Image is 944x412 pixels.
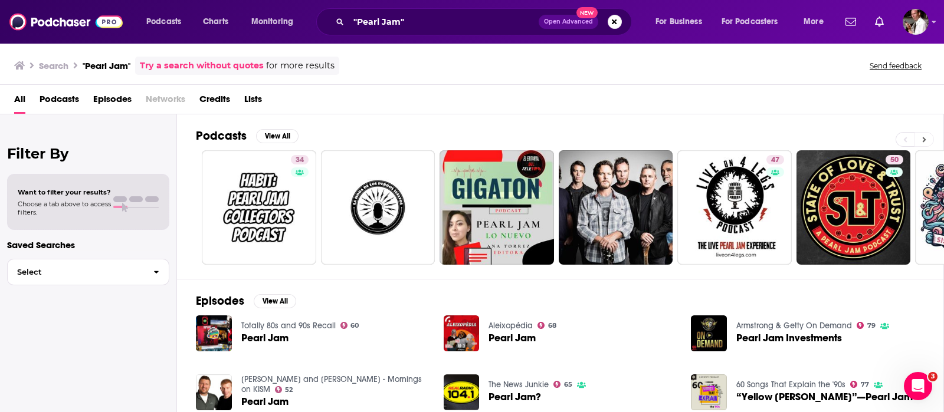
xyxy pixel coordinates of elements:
[241,374,422,394] a: Brad and John - Mornings on KISM
[241,397,289,407] a: Pearl Jam
[890,154,899,166] span: 50
[489,333,536,343] a: Pearl Jam
[766,155,784,164] a: 47
[340,322,359,329] a: 60
[736,321,852,331] a: Armstrong & Getty On Demand
[14,90,25,114] a: All
[857,322,876,329] a: 79
[903,9,929,35] img: User Profile
[489,392,541,402] a: Pearl Jam?
[903,9,929,35] button: Show profile menu
[350,323,359,328] span: 60
[795,12,838,31] button: open menu
[886,155,903,164] a: 50
[7,239,169,251] p: Saved Searches
[275,386,293,393] a: 52
[444,374,480,410] img: Pearl Jam?
[251,14,293,30] span: Monitoring
[256,129,299,143] button: View All
[266,59,335,72] span: for more results
[327,8,643,35] div: Search podcasts, credits, & more...
[18,188,111,196] span: Want to filter your results?
[714,12,795,31] button: open menu
[904,372,932,400] iframe: Intercom live chat
[93,90,132,114] a: Episodes
[548,323,556,328] span: 68
[544,19,593,25] span: Open Advanced
[244,90,262,114] a: Lists
[9,11,123,33] img: Podchaser - Follow, Share and Rate Podcasts
[243,12,309,31] button: open menu
[40,90,79,114] a: Podcasts
[564,382,572,387] span: 65
[867,323,876,328] span: 79
[241,333,289,343] a: Pearl Jam
[195,12,235,31] a: Charts
[138,12,196,31] button: open menu
[576,7,598,18] span: New
[444,315,480,351] img: Pearl Jam
[647,12,717,31] button: open menu
[196,294,244,308] h2: Episodes
[296,154,304,166] span: 34
[489,321,533,331] a: Aleixopédia
[489,380,549,390] a: The News Junkie
[691,315,727,351] img: Pearl Jam Investments
[202,150,316,265] a: 34
[722,14,778,30] span: For Podcasters
[804,14,824,30] span: More
[196,294,296,308] a: EpisodesView All
[18,200,111,216] span: Choose a tab above to access filters.
[537,322,556,329] a: 68
[203,14,228,30] span: Charts
[553,381,572,388] a: 65
[796,150,911,265] a: 50
[655,14,702,30] span: For Business
[196,374,232,410] img: Pearl Jam
[254,294,296,308] button: View All
[196,315,232,351] img: Pearl Jam
[677,150,792,265] a: 47
[928,372,938,381] span: 3
[241,321,336,331] a: Totally 80s and 90s Recall
[199,90,230,114] a: Credits
[771,154,779,166] span: 47
[196,128,247,143] h2: Podcasts
[736,392,913,402] span: “Yellow [PERSON_NAME]”—Pearl Jam
[7,145,169,162] h2: Filter By
[140,59,264,72] a: Try a search without quotes
[736,392,913,402] a: “Yellow Ledbetter”—Pearl Jam
[736,333,842,343] a: Pearl Jam Investments
[539,15,598,29] button: Open AdvancedNew
[83,60,130,71] h3: "Pearl Jam"
[861,382,869,387] span: 77
[866,61,925,71] button: Send feedback
[196,128,299,143] a: PodcastsView All
[285,387,293,393] span: 52
[841,12,861,32] a: Show notifications dropdown
[691,374,727,410] img: “Yellow Ledbetter”—Pearl Jam
[146,14,181,30] span: Podcasts
[7,259,169,285] button: Select
[39,60,68,71] h3: Search
[349,12,539,31] input: Search podcasts, credits, & more...
[903,9,929,35] span: Logged in as Quarto
[8,268,144,276] span: Select
[291,155,309,164] a: 34
[146,90,185,114] span: Networks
